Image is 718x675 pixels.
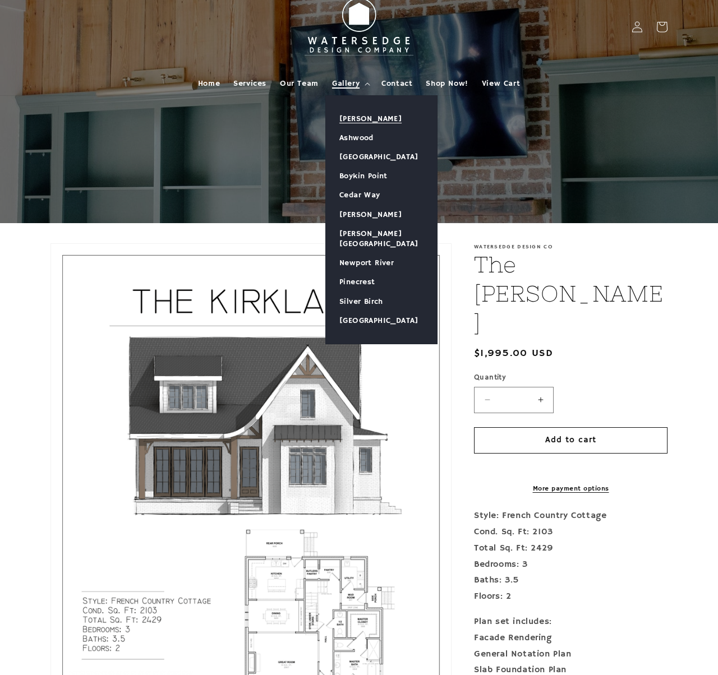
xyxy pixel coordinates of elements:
a: Shop Now! [419,72,475,95]
p: Style: French Country Cottage Cond. Sq. Ft: 2103 Total Sq. Ft: 2429 Bedrooms: 3 Baths: 3.5 Floors: 2 [474,508,668,605]
span: Our Team [280,78,319,89]
a: [GEOGRAPHIC_DATA] [326,311,437,330]
h1: The [PERSON_NAME] [474,250,668,337]
a: Pinecrest [326,272,437,292]
a: Cedar Way [326,186,437,205]
label: Quantity [474,372,668,383]
a: Our Team [273,72,325,95]
a: Home [191,72,227,95]
span: Services [233,78,266,89]
div: General Notation Plan [474,646,668,663]
a: Boykin Point [326,167,437,186]
summary: Gallery [325,72,375,95]
p: Watersedge Design Co [474,243,668,250]
a: Services [227,72,273,95]
a: Ashwood [326,128,437,147]
div: Plan set includes: [474,614,668,630]
span: Contact [381,78,412,89]
a: [PERSON_NAME] [326,205,437,224]
a: [PERSON_NAME] [326,109,437,128]
span: Shop Now! [426,78,468,89]
a: Silver Birch [326,292,437,311]
a: [GEOGRAPHIC_DATA] [326,147,437,167]
button: Add to cart [474,427,668,454]
a: Contact [375,72,419,95]
a: [PERSON_NAME][GEOGRAPHIC_DATA] [326,224,437,253]
span: Home [198,78,220,89]
span: View Cart [482,78,520,89]
a: View Cart [475,72,527,95]
a: More payment options [474,484,668,494]
span: $1,995.00 USD [474,346,553,361]
div: Facade Rendering [474,630,668,646]
span: Gallery [332,78,360,89]
a: Newport River [326,253,437,272]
